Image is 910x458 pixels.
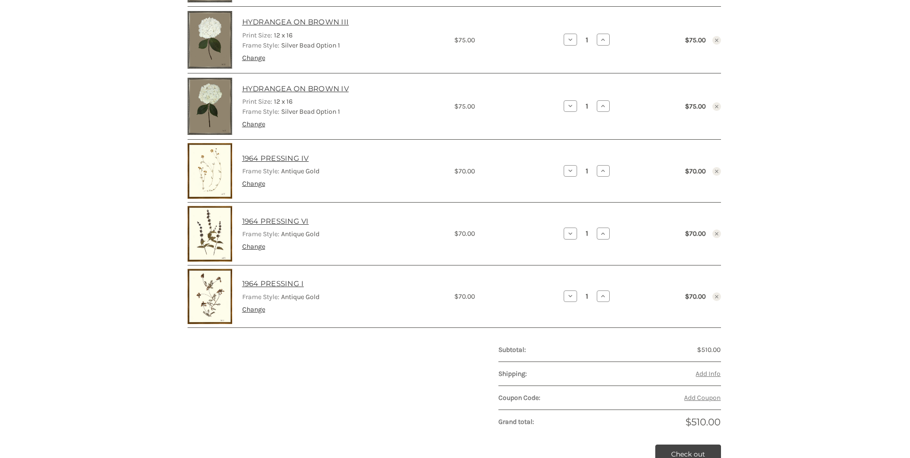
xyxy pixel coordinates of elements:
strong: $70.00 [685,167,706,175]
span: Add Info [696,370,721,378]
a: 1964 PRESSING IV [242,153,309,164]
strong: Subtotal: [498,346,526,354]
button: Remove 1964 PRESSING I from cart [712,292,721,301]
a: HYDRANGEA ON BROWN III [242,17,349,28]
button: Remove HYDRANGEA ON BROWN IV from cart [712,102,721,111]
dt: Print Size: [242,96,272,107]
dt: Frame Style: [242,229,279,239]
a: Change options for 1964 PRESSING VI [242,242,265,251]
a: Change options for 1964 PRESSING IV [242,180,265,188]
strong: $70.00 [685,229,706,238]
a: 1964 PRESSING VI [242,216,309,227]
strong: Grand total: [498,418,534,426]
dd: 12 x 16 [242,30,444,40]
input: 1964 PRESSING I [579,292,595,301]
dd: Silver Bead Option 1 [242,40,444,50]
strong: Shipping: [498,370,527,378]
strong: $70.00 [685,292,706,301]
button: Remove 1964 PRESSING IV from cart [712,167,721,176]
dd: Silver Bead Option 1 [242,107,444,117]
dt: Frame Style: [242,292,279,302]
a: Change options for HYDRANGEA ON BROWN IV [242,120,265,128]
input: 1964 PRESSING IV [579,167,595,175]
strong: $75.00 [685,36,706,44]
strong: Coupon Code: [498,394,540,402]
dt: Frame Style: [242,40,279,50]
span: $70.00 [454,292,475,301]
span: $70.00 [454,229,475,238]
dt: Frame Style: [242,107,279,117]
button: Remove HYDRANGEA ON BROWN III from cart [712,36,721,45]
span: $510.00 [685,416,721,428]
a: Change options for HYDRANGEA ON BROWN III [242,54,265,62]
span: $75.00 [454,36,475,44]
strong: $75.00 [685,102,706,110]
input: HYDRANGEA ON BROWN IV [579,102,595,110]
input: HYDRANGEA ON BROWN III [579,36,595,44]
button: Add Info [696,369,721,379]
dt: Print Size: [242,30,272,40]
dt: Frame Style: [242,166,279,176]
dd: Antique Gold [242,229,444,239]
dd: 12 x 16 [242,96,444,107]
input: 1964 PRESSING VI [579,229,595,238]
span: $70.00 [454,167,475,175]
a: HYDRANGEA ON BROWN IV [242,84,349,95]
a: 1964 PRESSING I [242,278,304,289]
button: Add Coupon [684,393,721,403]
span: $75.00 [454,102,475,110]
span: $510.00 [697,346,721,354]
button: Remove 1964 PRESSING VI from cart [712,229,721,238]
dd: Antique Gold [242,292,444,302]
dd: Antique Gold [242,166,444,176]
a: Change options for 1964 PRESSING I [242,305,265,313]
